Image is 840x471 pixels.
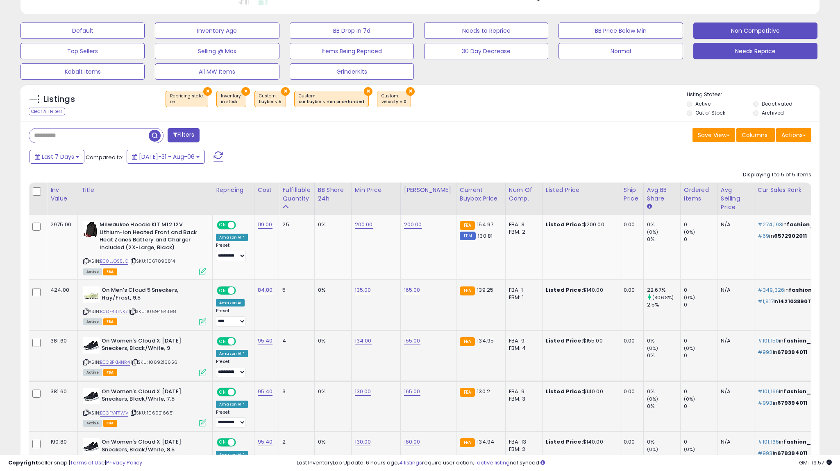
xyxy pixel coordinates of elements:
span: All listings currently available for purchase on Amazon [83,318,102,325]
div: Title [81,186,209,194]
small: FBA [460,388,475,397]
img: 31DS2QHywxL._SL40_.jpg [83,388,100,404]
span: #101,166 [758,438,779,446]
button: BB Price Below Min [558,23,683,39]
label: Out of Stock [695,109,725,116]
img: 41e6oNVCZpL._SL40_.jpg [83,221,98,237]
button: Normal [558,43,683,59]
span: ON [218,388,228,395]
div: $155.00 [546,337,614,345]
a: 135.00 [355,286,371,294]
span: All listings currently available for purchase on Amazon [83,420,102,427]
div: Amazon AI * [216,401,248,408]
span: #349,326 [758,286,784,294]
small: (0%) [684,396,695,402]
small: FBA [460,337,475,346]
div: 0% [647,438,680,446]
span: Custom: [259,93,282,105]
button: Kobalt Items [20,63,145,80]
div: 0 [684,438,717,446]
div: Ship Price [624,186,640,203]
label: Deactivated [762,100,792,107]
div: Amazon AI * [216,350,248,357]
div: 0 [684,286,717,294]
div: BB Share 24h. [318,186,348,203]
a: 130.00 [355,438,371,446]
div: 0% [647,352,680,359]
button: All MW Items [155,63,279,80]
div: Preset: [216,410,248,428]
a: 84.80 [258,286,273,294]
button: Top Sellers [20,43,145,59]
div: FBA: 3 [509,221,536,228]
span: Compared to: [86,153,123,161]
img: 31DS2QHywxL._SL40_.jpg [83,337,100,354]
b: Listed Price: [546,388,583,395]
button: × [241,87,250,96]
div: 0 [684,403,717,410]
button: Items Being Repriced [290,43,414,59]
div: Preset: [216,308,248,327]
p: Listing States: [687,91,820,99]
div: 0% [647,388,680,395]
small: (0%) [647,345,658,352]
small: (0%) [684,294,695,301]
div: ASIN: [83,337,206,375]
button: Save View [692,128,735,142]
div: FBM: 2 [509,446,536,453]
div: 4 [282,337,308,345]
div: 0 [684,236,717,243]
button: 30 Day Decrease [424,43,548,59]
a: Privacy Policy [106,459,142,466]
span: OFF [235,222,248,229]
div: ASIN: [83,388,206,426]
div: Preset: [216,359,248,377]
div: FBA: 13 [509,438,536,446]
small: FBA [460,221,475,230]
div: FBM: 2 [509,228,536,236]
button: × [203,87,212,96]
b: On Women's Cloud X [DATE] Sneakers, Black/White, 7.5 [102,388,201,405]
div: 0 [684,352,717,359]
a: 95.40 [258,438,273,446]
span: FBA [103,318,117,325]
div: 3 [282,388,308,395]
div: 190.80 [50,438,71,446]
button: Needs to Reprice [424,23,548,39]
span: 6572902011 [774,232,807,240]
a: 95.40 [258,337,273,345]
img: 31bCKFDuKxL._SL40_.jpg [83,286,100,303]
span: #101,150 [758,337,779,345]
div: velocity = 0 [381,99,406,105]
button: BB Drop in 7d [290,23,414,39]
span: | SKU: 1067896814 [129,258,175,264]
div: 424.00 [50,286,71,294]
span: OFF [235,338,248,345]
div: 25 [282,221,308,228]
div: 0.00 [624,286,637,294]
div: N/A [721,388,748,395]
div: 381.60 [50,388,71,395]
div: 0 [684,388,717,395]
a: B0CFV4T1WV [100,410,128,417]
span: #274,193 [758,221,782,228]
button: Needs Reprice [693,43,817,59]
div: Listed Price [546,186,617,194]
span: FBA [103,369,117,376]
div: 0% [318,438,345,446]
small: (0%) [684,446,695,453]
div: FBA: 9 [509,388,536,395]
div: 0.00 [624,438,637,446]
span: OFF [235,439,248,446]
span: | SKU: 1069216656 [131,359,177,365]
span: 130.81 [478,232,493,240]
a: 155.00 [404,337,420,345]
div: 0% [318,388,345,395]
span: Repricing state : [170,93,204,105]
span: 134.95 [477,337,494,345]
div: Amazon AI [216,299,245,306]
div: on [170,99,204,105]
div: Clear All Filters [29,108,65,115]
span: 2025-08-14 19:57 GMT [799,459,832,466]
button: Columns [736,128,775,142]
